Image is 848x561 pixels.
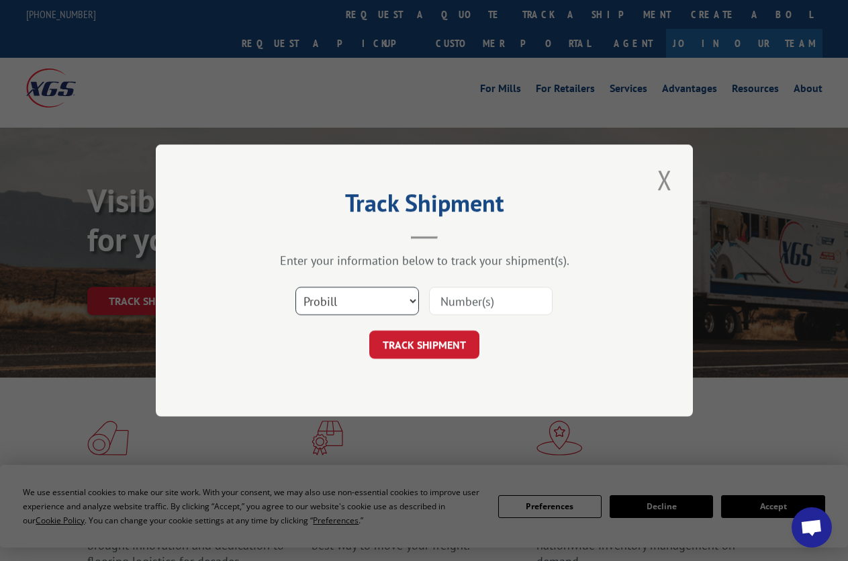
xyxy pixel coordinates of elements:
div: Enter your information below to track your shipment(s). [223,253,626,268]
button: TRACK SHIPMENT [369,331,479,359]
h2: Track Shipment [223,193,626,219]
button: Close modal [653,161,676,198]
a: Open chat [792,507,832,548]
input: Number(s) [429,287,553,315]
